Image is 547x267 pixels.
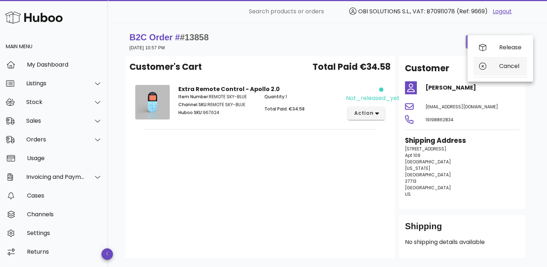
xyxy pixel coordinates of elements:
div: Release [499,44,521,51]
div: Channels [27,211,102,218]
img: Huboo Logo [5,10,63,25]
img: Product Image [135,85,170,119]
span: Item Number: [178,94,209,100]
h4: [PERSON_NAME] [425,83,520,92]
span: [EMAIL_ADDRESS][DOMAIN_NAME] [425,104,498,110]
span: [GEOGRAPHIC_DATA] [405,159,451,165]
span: Total Paid €34.58 [313,60,391,73]
div: My Dashboard [27,61,102,68]
h3: Shipping Address [405,136,520,146]
small: [DATE] 10:57 PM [129,45,165,50]
div: Settings [27,230,102,236]
span: 27713 [405,178,416,184]
p: No shipping details available [405,238,520,246]
span: Total Paid: €34.58 [264,106,305,112]
div: Stock [26,99,85,105]
span: [US_STATE] [405,165,430,171]
span: 19198862834 [425,117,453,123]
div: Usage [27,155,102,162]
strong: Extra Remote Control - Apollo 2.0 [178,85,280,93]
div: Orders [26,136,85,143]
strong: B2C Order # [129,32,209,42]
div: Invoicing and Payments [26,173,85,180]
span: action [354,109,374,117]
span: [GEOGRAPHIC_DATA] [405,172,451,178]
span: Customer's Cart [129,60,202,73]
span: Apt 109 [405,152,420,158]
h2: Customer [405,62,449,75]
div: Listings [26,80,85,87]
p: 967624 [178,109,256,116]
button: action [348,107,385,120]
div: Returns [27,248,102,255]
span: #13858 [180,32,209,42]
span: [STREET_ADDRESS] [405,146,446,152]
p: 1 [264,94,342,100]
span: OBI SOLUTIONS S.L., VAT: B70911078 [358,7,455,15]
span: Channel SKU: [178,101,208,108]
span: Huboo SKU: [178,109,203,116]
p: REMOTE SKY-BLUE [178,101,256,108]
div: Shipping [405,221,520,238]
div: not_released_yet [346,94,400,103]
div: Cases [27,192,102,199]
span: Quantity: [264,94,286,100]
span: (Ref: 9669) [457,7,488,15]
div: Sales [26,117,85,124]
a: Logout [493,7,512,16]
span: US [405,191,411,197]
p: REMOTE SKY-BLUE [178,94,256,100]
button: order actions [466,35,525,48]
div: Cancel [499,63,521,69]
span: [GEOGRAPHIC_DATA] [405,185,451,191]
